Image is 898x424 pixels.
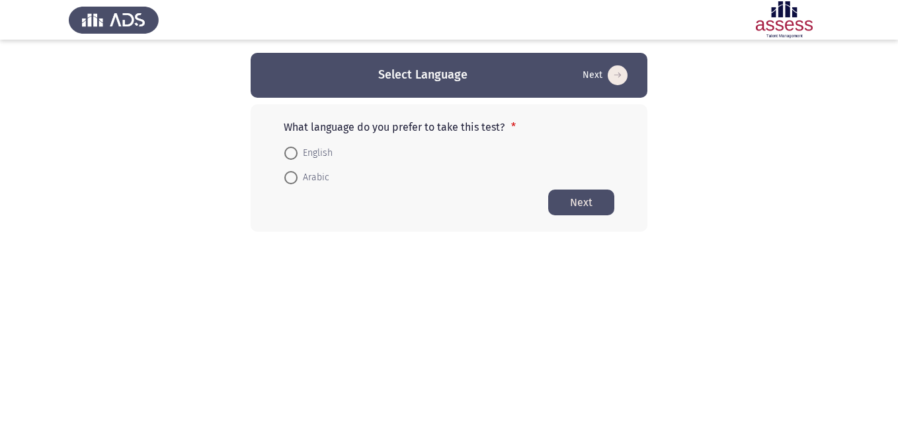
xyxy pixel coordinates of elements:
span: English [298,145,333,161]
span: Arabic [298,170,329,186]
img: Assessment logo of OCM R1 ASSESS [739,1,829,38]
p: What language do you prefer to take this test? [284,121,614,133]
img: Assess Talent Management logo [69,1,159,38]
button: Start assessment [579,65,632,86]
h3: Select Language [378,67,468,83]
button: Start assessment [548,190,614,215]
